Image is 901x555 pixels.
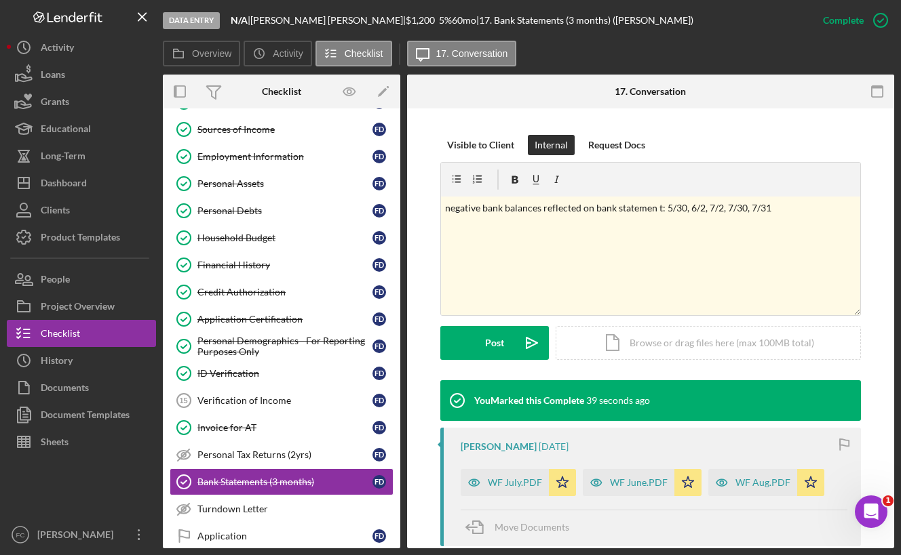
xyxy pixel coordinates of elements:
[7,293,156,320] button: Project Overview
[197,151,372,162] div: Employment Information
[7,61,156,88] button: Loans
[215,451,237,460] span: Help
[231,14,248,26] b: N/A
[231,15,250,26] div: |
[41,347,73,377] div: History
[20,296,252,321] div: Exporting Data
[14,334,258,386] div: Send us a messageWe typically reply in a few hours
[170,414,394,441] a: Invoice for ATFD
[476,15,693,26] div: | 17. Bank Statements (3 months) ([PERSON_NAME])
[439,15,452,26] div: 5 %
[170,333,394,360] a: Personal Demographics - For Reporting Purposes OnlyFD
[170,522,394,550] a: ApplicationFD
[197,476,372,487] div: Bank Statements (3 months)
[197,205,372,216] div: Personal Debts
[735,477,790,488] div: WF Aug.PDF
[170,170,394,197] a: Personal AssetsFD
[615,86,686,97] div: 17. Conversation
[20,246,252,271] div: Update Permissions Settings
[28,276,227,291] div: Archive a Project
[28,346,227,360] div: Send us a message
[440,326,549,360] button: Post
[20,271,252,296] div: Archive a Project
[197,124,372,135] div: Sources of Income
[28,302,227,316] div: Exporting Data
[41,169,87,200] div: Dashboard
[27,26,49,47] img: logo
[41,224,120,254] div: Product Templates
[7,521,156,548] button: FC[PERSON_NAME]
[159,22,186,49] img: Profile image for Christina
[28,226,227,241] div: Pipeline and Forecast View
[372,123,386,136] div: F D
[7,169,156,197] button: Dashboard
[7,88,156,115] button: Grants
[27,96,244,142] p: Hi [PERSON_NAME] 👋
[28,195,110,209] span: Search for help
[41,266,70,296] div: People
[581,135,652,155] button: Request Docs
[34,521,122,552] div: [PERSON_NAME]
[7,347,156,374] button: History
[823,7,864,34] div: Complete
[407,41,517,66] button: 17. Conversation
[406,14,435,26] span: $1,200
[170,387,394,414] a: 15Verification of IncomeFD
[528,135,575,155] button: Internal
[372,394,386,407] div: F D
[197,449,372,460] div: Personal Tax Returns (2yrs)
[7,142,156,169] button: Long-Term
[474,395,584,406] div: You Marked this Complete
[197,503,393,514] div: Turndown Letter
[883,495,894,506] span: 1
[197,335,372,357] div: Personal Demographics - For Reporting Purposes Only
[7,197,156,224] a: Clients
[445,201,857,215] p: negative bank balances reflected on bank statemen t: 5/30, 6/2, 7/2, 7/30, 7/31
[170,306,394,333] a: Application CertificationFD
[28,251,227,266] div: Update Permissions Settings
[588,135,645,155] div: Request Docs
[372,177,386,190] div: F D
[41,401,130,432] div: Document Templates
[7,266,156,293] button: People
[20,188,252,215] button: Search for help
[372,421,386,434] div: F D
[452,15,476,26] div: 60 mo
[197,368,372,379] div: ID Verification
[7,115,156,142] button: Educational
[262,86,301,97] div: Checklist
[197,395,372,406] div: Verification of Income
[197,531,372,541] div: Application
[197,232,372,243] div: Household Budget
[41,61,65,91] div: Loans
[20,221,252,246] div: Pipeline and Forecast View
[179,396,187,405] tspan: 15
[461,441,537,452] div: [PERSON_NAME]
[192,48,231,59] label: Overview
[41,320,80,350] div: Checklist
[461,510,583,544] button: Move Documents
[7,401,156,428] button: Document Templates
[197,314,372,325] div: Application Certification
[41,88,69,119] div: Grants
[244,41,311,66] button: Activity
[170,143,394,170] a: Employment InformationFD
[7,34,156,61] button: Activity
[163,41,240,66] button: Overview
[170,251,394,279] a: Financial HistoryFD
[372,204,386,218] div: F D
[7,374,156,401] a: Documents
[7,224,156,251] button: Product Templates
[372,475,386,489] div: F D
[372,340,386,353] div: F D
[7,428,156,455] a: Sheets
[372,529,386,543] div: F D
[372,448,386,461] div: F D
[27,142,244,165] p: How can we help?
